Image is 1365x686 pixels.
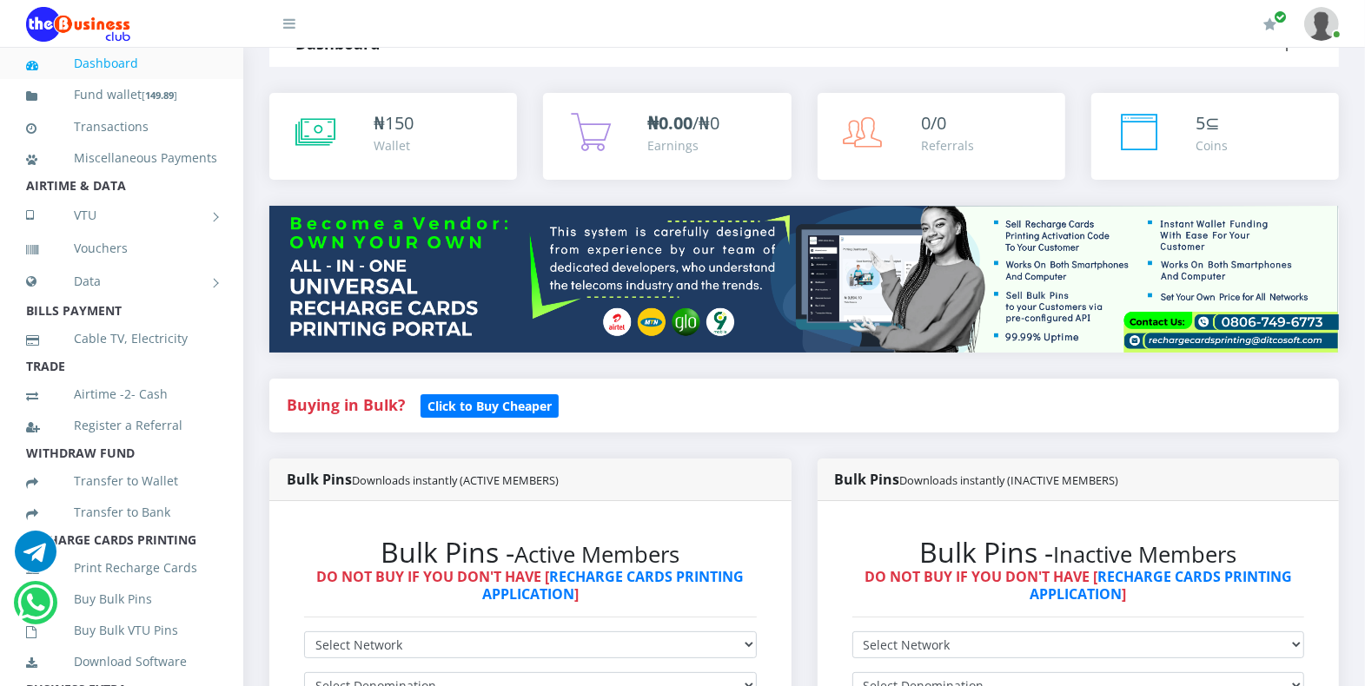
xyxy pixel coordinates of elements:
[287,394,405,415] strong: Buying in Bulk?
[26,610,217,650] a: Buy Bulk VTU Pins
[26,319,217,359] a: Cable TV, Electricity
[1196,111,1205,135] span: 5
[647,136,719,155] div: Earnings
[922,111,947,135] span: 0/0
[26,107,217,147] a: Transactions
[647,111,719,135] span: /₦0
[1196,110,1228,136] div: ⊆
[26,374,217,414] a: Airtime -2- Cash
[26,642,217,682] a: Download Software
[26,138,217,178] a: Miscellaneous Payments
[269,206,1339,353] img: multitenant_rcp.png
[1196,136,1228,155] div: Coins
[1274,10,1287,23] span: Renew/Upgrade Subscription
[26,260,217,303] a: Data
[835,470,1119,489] strong: Bulk Pins
[304,536,757,569] h2: Bulk Pins -
[385,111,414,135] span: 150
[1053,539,1236,570] small: Inactive Members
[421,394,559,415] a: Click to Buy Cheaper
[1304,7,1339,41] img: User
[1263,17,1276,31] i: Renew/Upgrade Subscription
[374,136,414,155] div: Wallet
[145,89,174,102] b: 149.89
[26,7,130,42] img: Logo
[26,43,217,83] a: Dashboard
[26,548,217,588] a: Print Recharge Cards
[922,136,975,155] div: Referrals
[818,93,1065,180] a: 0/0 Referrals
[1030,567,1292,603] a: RECHARGE CARDS PRINTING APPLICATION
[26,406,217,445] a: Register a Referral
[374,110,414,136] div: ₦
[482,567,745,603] a: RECHARGE CARDS PRINTING APPLICATION
[852,536,1305,569] h2: Bulk Pins -
[647,111,692,135] b: ₦0.00
[26,492,217,532] a: Transfer to Bank
[900,472,1119,488] small: Downloads instantly (INACTIVE MEMBERS)
[269,93,517,180] a: ₦150 Wallet
[514,539,679,570] small: Active Members
[316,567,744,603] strong: DO NOT BUY IF YOU DON'T HAVE [ ]
[427,398,552,414] b: Click to Buy Cheaper
[17,595,53,623] a: Chat for support
[287,470,559,489] strong: Bulk Pins
[543,93,791,180] a: ₦0.00/₦0 Earnings
[26,75,217,115] a: Fund wallet[149.89]
[1166,33,1240,52] a: Dashboard
[865,567,1292,603] strong: DO NOT BUY IF YOU DON'T HAVE [ ]
[15,544,56,572] a: Chat for support
[26,194,217,237] a: VTU
[26,579,217,619] a: Buy Bulk Pins
[142,89,177,102] small: [ ]
[352,472,559,488] small: Downloads instantly (ACTIVE MEMBERS)
[26,228,217,268] a: Vouchers
[26,461,217,501] a: Transfer to Wallet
